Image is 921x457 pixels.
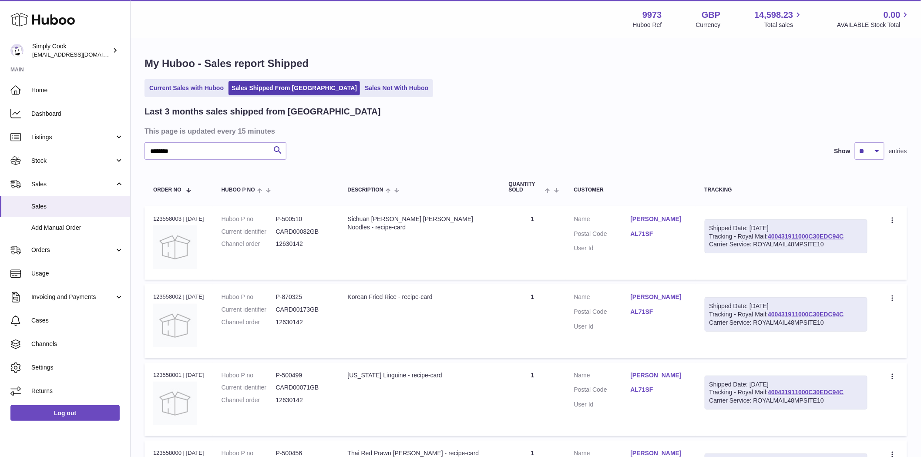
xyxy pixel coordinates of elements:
img: no-photo.jpg [153,304,197,347]
dd: P-870325 [276,293,330,301]
span: Cases [31,316,124,325]
span: Huboo P no [222,187,255,193]
img: no-photo.jpg [153,225,197,269]
div: Huboo Ref [633,21,662,29]
div: Sichuan [PERSON_NAME] [PERSON_NAME] Noodles - recipe-card [348,215,491,232]
dt: Huboo P no [222,371,276,380]
div: 123558003 | [DATE] [153,215,204,223]
span: Quantity Sold [509,181,543,193]
dt: Channel order [222,396,276,404]
div: Currency [696,21,721,29]
dt: User Id [574,323,631,331]
td: 1 [500,363,565,436]
a: 400431911000C30EDC94C [768,233,844,240]
dt: Channel order [222,318,276,326]
label: Show [834,147,850,155]
dd: 12630142 [276,318,330,326]
span: AVAILABLE Stock Total [837,21,911,29]
div: Shipped Date: [DATE] [709,224,863,232]
dt: Current identifier [222,306,276,314]
div: Customer [574,187,687,193]
a: Log out [10,405,120,421]
span: Sales [31,180,114,188]
a: 0.00 AVAILABLE Stock Total [837,9,911,29]
span: Order No [153,187,182,193]
strong: GBP [702,9,720,21]
span: Orders [31,246,114,254]
dd: CARD00173GB [276,306,330,314]
span: Invoicing and Payments [31,293,114,301]
span: Description [348,187,383,193]
dd: 12630142 [276,396,330,404]
dt: Postal Code [574,386,631,396]
div: [US_STATE] Linguine - recipe-card [348,371,491,380]
a: [PERSON_NAME] [631,293,687,301]
a: AL71SF [631,308,687,316]
dt: Name [574,371,631,382]
span: Returns [31,387,124,395]
dd: P-500510 [276,215,330,223]
dt: Huboo P no [222,215,276,223]
span: Channels [31,340,124,348]
div: Carrier Service: ROYALMAIL48MPSITE10 [709,397,863,405]
div: Carrier Service: ROYALMAIL48MPSITE10 [709,240,863,249]
h3: This page is updated every 15 minutes [145,126,905,136]
dt: Current identifier [222,383,276,392]
div: 123558002 | [DATE] [153,293,204,301]
td: 1 [500,284,565,358]
dd: P-500499 [276,371,330,380]
a: [PERSON_NAME] [631,215,687,223]
span: Settings [31,363,124,372]
dt: Channel order [222,240,276,248]
div: Shipped Date: [DATE] [709,302,863,310]
span: [EMAIL_ADDRESS][DOMAIN_NAME] [32,51,128,58]
div: Carrier Service: ROYALMAIL48MPSITE10 [709,319,863,327]
div: Tracking - Royal Mail: [705,219,867,254]
span: Listings [31,133,114,141]
span: Home [31,86,124,94]
a: 400431911000C30EDC94C [768,311,844,318]
dt: Name [574,293,631,303]
div: Shipped Date: [DATE] [709,380,863,389]
a: 14,598.23 Total sales [754,9,803,29]
span: Sales [31,202,124,211]
dt: Postal Code [574,308,631,318]
span: Add Manual Order [31,224,124,232]
dd: CARD00071GB [276,383,330,392]
div: Tracking - Royal Mail: [705,297,867,332]
span: Dashboard [31,110,124,118]
h1: My Huboo - Sales report Shipped [145,57,907,71]
dt: Postal Code [574,230,631,240]
span: 14,598.23 [754,9,793,21]
h2: Last 3 months sales shipped from [GEOGRAPHIC_DATA] [145,106,381,118]
span: Total sales [764,21,803,29]
span: Usage [31,269,124,278]
a: Sales Not With Huboo [362,81,431,95]
strong: 9973 [642,9,662,21]
div: 123558000 | [DATE] [153,449,204,457]
div: Korean Fried Rice - recipe-card [348,293,491,301]
a: AL71SF [631,386,687,394]
dt: User Id [574,244,631,252]
div: Tracking - Royal Mail: [705,376,867,410]
dt: Name [574,215,631,225]
dd: CARD00082GB [276,228,330,236]
dt: User Id [574,400,631,409]
div: Simply Cook [32,42,111,59]
a: 400431911000C30EDC94C [768,389,844,396]
span: 0.00 [884,9,901,21]
div: 123558001 | [DATE] [153,371,204,379]
dd: 12630142 [276,240,330,248]
a: Sales Shipped From [GEOGRAPHIC_DATA] [229,81,360,95]
a: Current Sales with Huboo [146,81,227,95]
a: [PERSON_NAME] [631,371,687,380]
img: internalAdmin-9973@internal.huboo.com [10,44,24,57]
a: AL71SF [631,230,687,238]
span: Stock [31,157,114,165]
dt: Current identifier [222,228,276,236]
img: no-photo.jpg [153,382,197,425]
td: 1 [500,206,565,280]
span: entries [889,147,907,155]
div: Tracking [705,187,867,193]
dt: Huboo P no [222,293,276,301]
